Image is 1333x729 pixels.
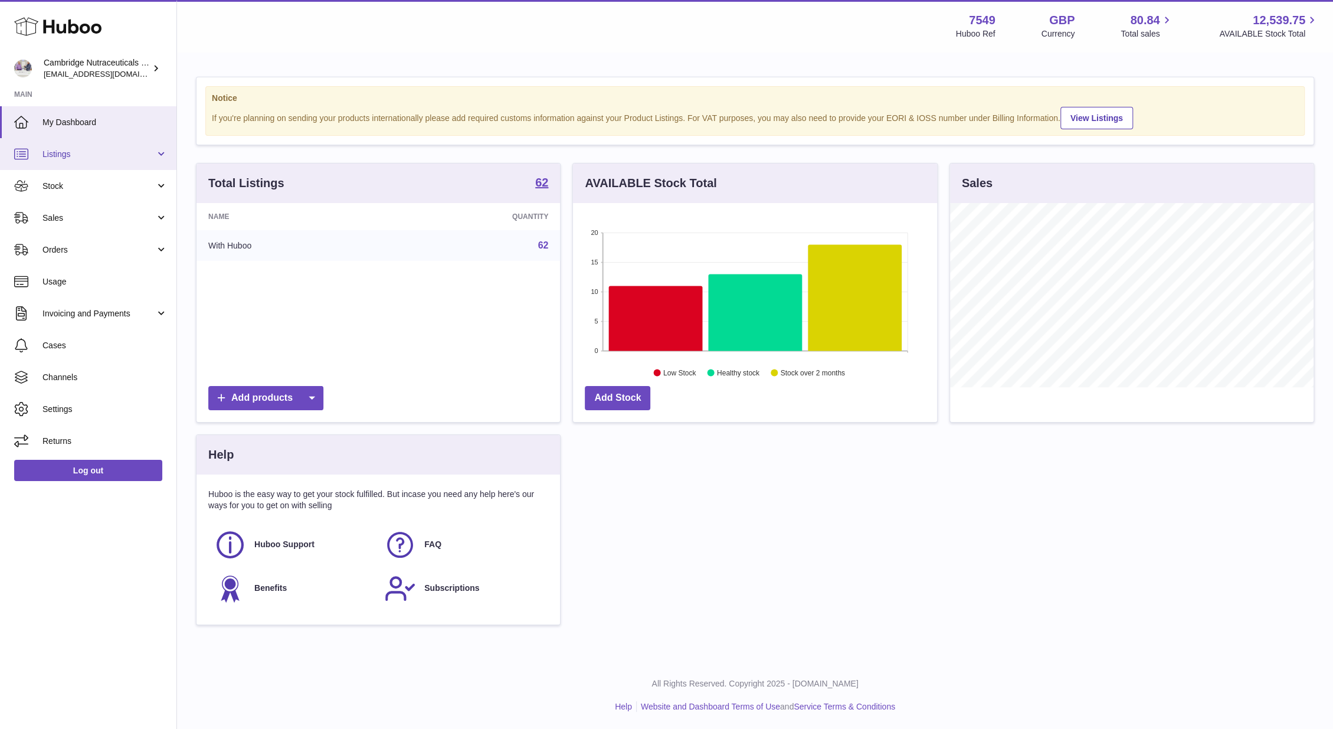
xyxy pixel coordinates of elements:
[214,529,372,561] a: Huboo Support
[969,12,995,28] strong: 7549
[384,573,542,604] a: Subscriptions
[42,340,168,351] span: Cases
[641,702,780,711] a: Website and Dashboard Terms of Use
[208,175,284,191] h3: Total Listings
[42,149,155,160] span: Listings
[14,60,32,77] img: qvc@camnutra.com
[637,701,895,712] li: and
[595,347,598,354] text: 0
[663,369,696,377] text: Low Stock
[1121,12,1173,40] a: 80.84 Total sales
[424,539,441,550] span: FAQ
[254,539,315,550] span: Huboo Support
[212,93,1298,104] strong: Notice
[208,386,323,410] a: Add products
[794,702,895,711] a: Service Terms & Conditions
[212,105,1298,129] div: If you're planning on sending your products internationally please add required customs informati...
[42,181,155,192] span: Stock
[1041,28,1075,40] div: Currency
[591,229,598,236] text: 20
[44,57,150,80] div: Cambridge Nutraceuticals Ltd
[196,230,388,261] td: With Huboo
[42,117,168,128] span: My Dashboard
[535,176,548,188] strong: 62
[208,489,548,511] p: Huboo is the easy way to get your stock fulfilled. But incase you need any help here's our ways f...
[595,318,598,325] text: 5
[42,244,155,256] span: Orders
[42,213,155,224] span: Sales
[214,573,372,604] a: Benefits
[42,404,168,415] span: Settings
[388,203,560,230] th: Quantity
[585,386,650,410] a: Add Stock
[186,678,1324,689] p: All Rights Reserved. Copyright 2025 - [DOMAIN_NAME]
[42,308,155,319] span: Invoicing and Payments
[424,583,479,594] span: Subscriptions
[1219,12,1319,40] a: 12,539.75 AVAILABLE Stock Total
[254,583,287,594] span: Benefits
[585,175,716,191] h3: AVAILABLE Stock Total
[1130,12,1160,28] span: 80.84
[1060,107,1133,129] a: View Listings
[535,176,548,191] a: 62
[781,369,845,377] text: Stock over 2 months
[956,28,995,40] div: Huboo Ref
[615,702,632,711] a: Help
[384,529,542,561] a: FAQ
[44,69,173,79] span: [EMAIL_ADDRESS][DOMAIN_NAME]
[1219,28,1319,40] span: AVAILABLE Stock Total
[14,460,162,481] a: Log out
[591,259,598,266] text: 15
[1049,12,1075,28] strong: GBP
[962,175,993,191] h3: Sales
[591,288,598,295] text: 10
[717,369,760,377] text: Healthy stock
[208,447,234,463] h3: Help
[42,372,168,383] span: Channels
[42,436,168,447] span: Returns
[1253,12,1305,28] span: 12,539.75
[538,240,549,250] a: 62
[1121,28,1173,40] span: Total sales
[196,203,388,230] th: Name
[42,276,168,287] span: Usage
